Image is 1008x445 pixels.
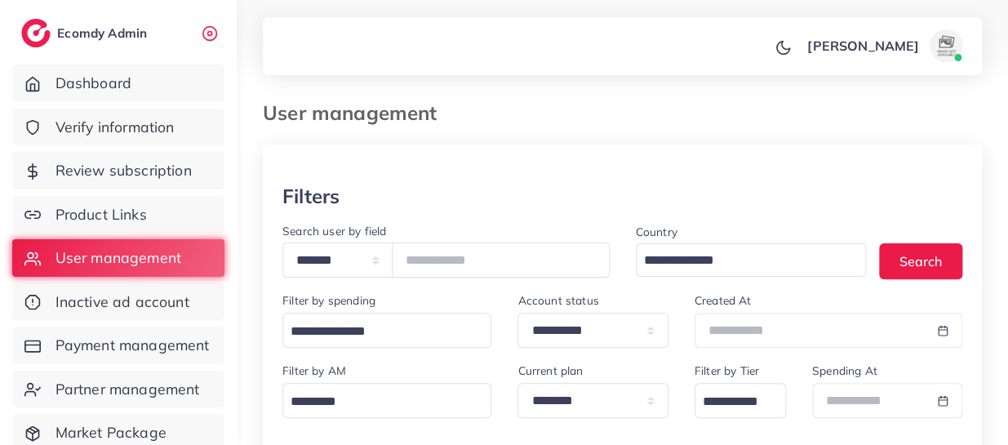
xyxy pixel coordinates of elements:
[282,383,491,418] div: Search for option
[56,335,210,356] span: Payment management
[798,29,969,62] a: [PERSON_NAME]avatar
[21,19,51,47] img: logo
[636,224,677,240] label: Country
[697,389,765,415] input: Search for option
[879,243,962,278] button: Search
[517,363,583,379] label: Current plan
[56,422,167,443] span: Market Package
[282,292,375,309] label: Filter by spending
[930,29,962,62] img: avatar
[21,19,151,47] a: logoEcomdy Admin
[285,389,470,415] input: Search for option
[12,283,224,321] a: Inactive ad account
[12,196,224,234] a: Product Links
[12,152,224,189] a: Review subscription
[638,248,846,274] input: Search for option
[695,383,786,418] div: Search for option
[56,73,131,94] span: Dashboard
[56,160,192,181] span: Review subscription
[812,363,877,379] label: Spending At
[12,327,224,364] a: Payment management
[282,363,346,379] label: Filter by AM
[56,117,175,138] span: Verify information
[282,185,340,208] h3: Filters
[282,223,386,239] label: Search user by field
[517,292,598,309] label: Account status
[12,65,224,102] a: Dashboard
[56,291,189,313] span: Inactive ad account
[12,109,224,146] a: Verify information
[57,25,151,41] h2: Ecomdy Admin
[56,379,200,400] span: Partner management
[695,292,752,309] label: Created At
[56,204,147,225] span: Product Links
[56,247,181,269] span: User management
[695,363,759,379] label: Filter by Tier
[12,371,224,408] a: Partner management
[807,36,919,56] p: [PERSON_NAME]
[282,313,491,348] div: Search for option
[285,319,470,345] input: Search for option
[636,243,867,277] div: Search for option
[12,239,224,277] a: User management
[263,101,450,125] h3: User management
